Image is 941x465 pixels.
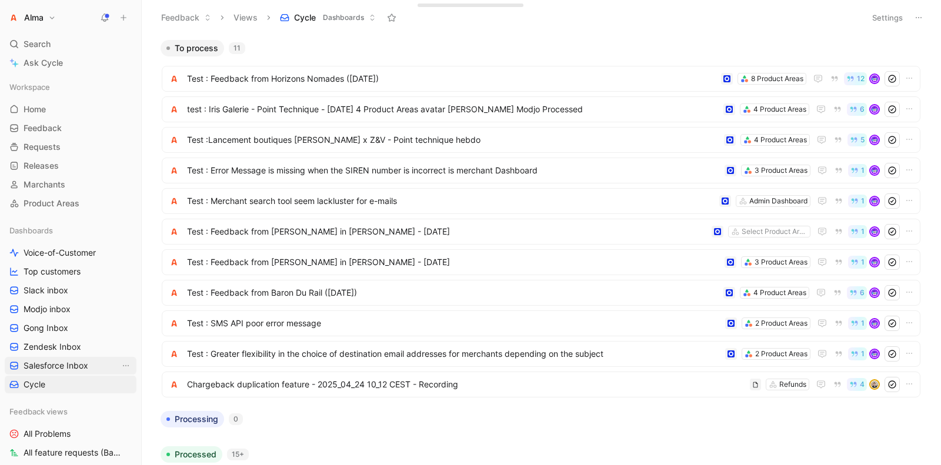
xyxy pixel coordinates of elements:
[755,256,807,268] div: 3 Product Areas
[870,380,879,389] img: avatar
[751,73,803,85] div: 8 Product Areas
[162,188,920,214] a: logoTest : Merchant search tool seem lackluster for e-mailsAdmin Dashboard1avatar
[187,286,719,300] span: Test : Feedback from Baron Du Rail ([DATE])
[228,9,263,26] button: Views
[162,66,920,92] a: logoTest : Feedback from Horizons Nomades ([DATE])8 Product Areas12avatar
[187,194,715,208] span: Test : Merchant search tool seem lackluster for e-mails
[187,163,720,178] span: Test : Error Message is missing when the SIREN number is incorrect is merchant Dashboard
[5,319,136,337] a: Gong Inbox
[161,40,224,56] button: To process
[5,263,136,280] a: Top customers
[9,81,50,93] span: Workspace
[187,377,745,392] span: Chargeback duplication feature - 2025_04_24 10_12 CEST - Recording
[847,378,867,391] button: 4
[161,411,224,427] button: Processing
[848,256,867,269] button: 1
[870,228,879,236] img: avatar
[779,379,806,390] div: Refunds
[24,247,96,259] span: Voice-of-Customer
[168,73,180,85] img: logo
[24,12,44,23] h1: Alma
[162,127,920,153] a: logoTest :Lancement boutiques [PERSON_NAME] x Z&V - Point technique hebdo4 Product Areas5avatar
[175,42,218,54] span: To process
[323,12,364,24] span: Dashboards
[755,317,807,329] div: 2 Product Areas
[5,119,136,137] a: Feedback
[870,136,879,144] img: avatar
[24,266,81,277] span: Top customers
[749,195,807,207] div: Admin Dashboard
[162,310,920,336] a: logoTest : SMS API poor error message2 Product Areas1avatar
[755,348,807,360] div: 2 Product Areas
[187,102,719,116] span: test : Iris Galerie - Point Technique - [DATE] 4 Product Areas avatar [PERSON_NAME] Modjo Processed
[24,379,45,390] span: Cycle
[5,425,136,443] a: All Problems
[5,222,136,239] div: Dashboards
[5,138,136,156] a: Requests
[156,411,926,437] div: Processing0
[24,428,71,440] span: All Problems
[5,244,136,262] a: Voice-of-Customer
[5,176,136,193] a: Marchants
[168,134,180,146] img: logo
[168,195,180,207] img: logo
[24,341,81,353] span: Zendesk Inbox
[187,133,719,147] span: Test :Lancement boutiques [PERSON_NAME] x Z&V - Point technique hebdo
[168,103,180,115] img: logo
[5,78,136,96] div: Workspace
[162,219,920,245] a: logoTest : Feedback from [PERSON_NAME] in [PERSON_NAME] - [DATE]Select Product Areas1avatar
[9,406,68,417] span: Feedback views
[8,12,19,24] img: Alma
[24,447,124,459] span: All feature requests (Backlog & To do)
[847,286,867,299] button: 6
[5,54,136,72] a: Ask Cycle
[861,350,865,357] span: 1
[5,376,136,393] a: Cycle
[24,141,61,153] span: Requests
[168,348,180,360] img: logo
[162,341,920,367] a: logoTest : Greater flexibility in the choice of destination email addresses for merchants dependi...
[848,195,867,208] button: 1
[161,446,222,463] button: Processed
[168,317,180,329] img: logo
[187,316,720,330] span: Test : SMS API poor error message
[5,444,136,461] a: All feature requests (Backlog & To do)
[168,165,180,176] img: logo
[754,134,807,146] div: 4 Product Areas
[294,12,316,24] span: Cycle
[844,72,867,85] button: 12
[229,42,245,54] div: 11
[861,320,865,327] span: 1
[24,56,63,70] span: Ask Cycle
[24,179,65,190] span: Marchants
[753,103,806,115] div: 4 Product Areas
[848,225,867,238] button: 1
[156,9,216,26] button: Feedback
[24,285,68,296] span: Slack inbox
[861,228,865,235] span: 1
[860,381,865,388] span: 4
[5,101,136,118] a: Home
[861,198,865,205] span: 1
[24,160,59,172] span: Releases
[9,225,53,236] span: Dashboards
[5,195,136,212] a: Product Areas
[5,403,136,420] div: Feedback views
[848,347,867,360] button: 1
[162,249,920,275] a: logoTest : Feedback from [PERSON_NAME] in [PERSON_NAME] - [DATE]3 Product Areas1avatar
[187,225,707,239] span: Test : Feedback from [PERSON_NAME] in [PERSON_NAME] - [DATE]
[229,413,243,425] div: 0
[162,96,920,122] a: logotest : Iris Galerie - Point Technique - [DATE] 4 Product Areas avatar [PERSON_NAME] Modjo Pro...
[162,280,920,306] a: logoTest : Feedback from Baron Du Rail ([DATE])4 Product Areas6avatar
[5,282,136,299] a: Slack inbox
[168,287,180,299] img: logo
[5,9,59,26] button: AlmaAlma
[275,9,381,26] button: CycleDashboards
[847,103,867,116] button: 6
[870,166,879,175] img: avatar
[861,167,865,174] span: 1
[870,258,879,266] img: avatar
[753,287,806,299] div: 4 Product Areas
[870,319,879,327] img: avatar
[24,322,68,334] span: Gong Inbox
